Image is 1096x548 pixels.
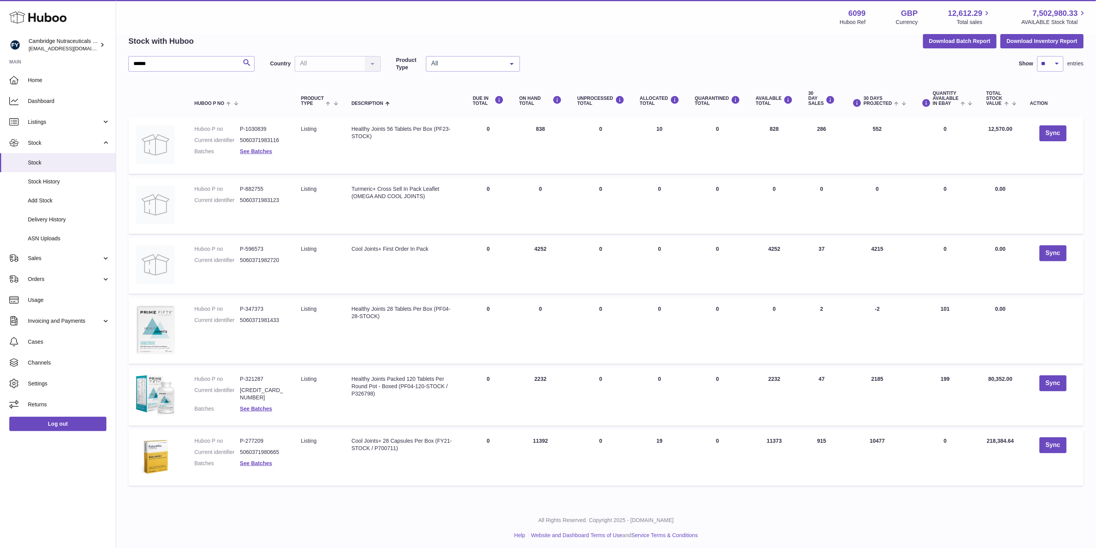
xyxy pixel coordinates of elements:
[748,430,801,486] td: 11373
[531,532,622,538] a: Website and Dashboard Terms of Use
[195,185,240,193] dt: Huboo P no
[640,96,679,106] div: ALLOCATED Total
[28,401,110,408] span: Returns
[240,387,286,401] dd: [CREDIT_CARD_NUMBER]
[843,298,912,364] td: -2
[28,139,102,147] span: Stock
[632,178,687,234] td: 0
[352,437,458,452] div: Cool Joints+ 28 Capsules Per Box (FY21-STOCK / P700711)
[195,137,240,144] dt: Current identifier
[301,306,316,312] span: listing
[465,118,511,174] td: 0
[240,257,286,264] dd: 5060371982720
[195,101,224,106] span: Huboo P no
[801,118,843,174] td: 286
[240,305,286,313] dd: P-347373
[1030,101,1076,106] div: Action
[195,257,240,264] dt: Current identifier
[748,368,801,426] td: 2232
[352,185,458,200] div: Turmeric+ Cross Sell In Pack Leaflet (OMEGA AND COOL JOINTS)
[933,91,959,106] span: Quantity Available in eBay
[912,238,978,294] td: 0
[28,118,102,126] span: Listings
[632,238,687,294] td: 0
[756,96,793,106] div: AVAILABLE Total
[240,460,272,466] a: See Batches
[631,532,698,538] a: Service Terms & Conditions
[896,19,918,26] div: Currency
[240,148,272,154] a: See Batches
[28,296,110,304] span: Usage
[195,245,240,253] dt: Huboo P no
[748,178,801,234] td: 0
[352,125,458,140] div: Healthy Joints 56 Tablets Per Box (PF23-STOCK)
[716,246,719,252] span: 0
[1021,19,1087,26] span: AVAILABLE Stock Total
[195,375,240,383] dt: Huboo P no
[240,185,286,193] dd: P-882755
[632,298,687,364] td: 0
[912,178,978,234] td: 0
[465,178,511,234] td: 0
[28,255,102,262] span: Sales
[569,238,632,294] td: 0
[912,298,978,364] td: 101
[28,276,102,283] span: Orders
[986,91,1002,106] span: Total stock value
[948,8,982,19] span: 12,612.29
[695,96,740,106] div: QUARANTINED Total
[352,375,458,397] div: Healthy Joints Packed 120 Tablets Per Round Pot - Boxed (PF04-120-STOCK / P326798)
[1040,375,1067,391] button: Sync
[1000,34,1084,48] button: Download Inventory Report
[716,376,719,382] span: 0
[748,118,801,174] td: 828
[912,430,978,486] td: 0
[240,137,286,144] dd: 5060371983116
[136,245,175,284] img: product image
[301,186,316,192] span: listing
[136,437,175,476] img: product image
[195,449,240,456] dt: Current identifier
[195,148,240,155] dt: Batches
[240,125,286,133] dd: P-1030839
[429,60,504,67] span: All
[801,430,843,486] td: 915
[195,387,240,401] dt: Current identifier
[128,36,194,46] h2: Stock with Huboo
[28,359,110,366] span: Channels
[352,245,458,253] div: Cool Joints+ First Order In Pack
[28,338,110,346] span: Cases
[511,178,569,234] td: 0
[716,186,719,192] span: 0
[270,60,291,67] label: Country
[716,126,719,132] span: 0
[240,197,286,204] dd: 5060371983123
[28,317,102,325] span: Invoicing and Payments
[569,298,632,364] td: 0
[136,375,175,416] img: product image
[511,298,569,364] td: 0
[995,246,1005,252] span: 0.00
[511,430,569,486] td: 11392
[301,126,316,132] span: listing
[519,96,562,106] div: ON HAND Total
[396,57,422,71] label: Product Type
[240,406,272,412] a: See Batches
[843,368,912,426] td: 2185
[801,368,843,426] td: 47
[240,449,286,456] dd: 5060371980665
[748,238,801,294] td: 4252
[28,159,110,166] span: Stock
[569,178,632,234] td: 0
[748,298,801,364] td: 0
[843,430,912,486] td: 10477
[1067,60,1084,67] span: entries
[511,118,569,174] td: 838
[240,437,286,445] dd: P-277209
[352,101,383,106] span: Description
[1040,245,1067,261] button: Sync
[809,91,835,106] div: 30 DAY SALES
[465,430,511,486] td: 0
[9,39,21,51] img: huboo@camnutra.com
[465,238,511,294] td: 0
